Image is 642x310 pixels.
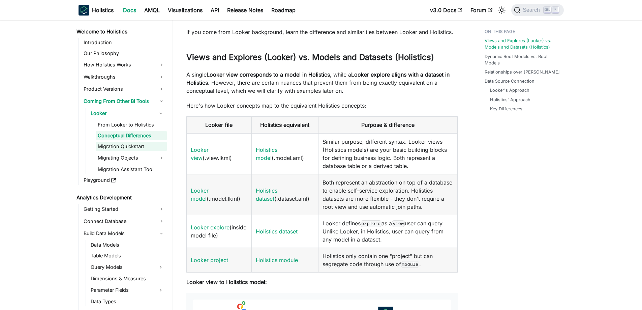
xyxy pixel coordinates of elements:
[496,5,507,16] button: Switch between dark and light mode (currently light mode)
[490,106,522,112] a: Key Differences
[485,37,560,50] a: Views and Explores (Looker) vs. Models and Datasets (Holistics)
[318,117,457,134] th: Purpose & difference
[251,117,318,134] th: Holistics equivalent
[119,5,140,16] a: Docs
[207,71,330,78] strong: Looker view corresponds to a model in Holistics
[96,142,167,151] a: Migration Quickstart
[318,174,457,215] td: Both represent an abstraction on top of a database to enable self-service exploration. Holistics ...
[223,5,267,16] a: Release Notes
[485,78,534,84] a: Data Source Connection
[74,27,167,36] a: Welcome to Holistics
[155,108,167,119] button: Collapse sidebar category 'Looker'
[82,38,167,47] a: Introduction
[511,4,563,16] button: Search (Ctrl+K)
[96,131,167,140] a: Conceptual Differences
[401,261,419,268] code: module
[89,297,167,306] a: Data Types
[82,84,167,94] a: Product Versions
[186,133,251,174] td: (.view.lkml)
[186,52,458,65] h2: Views and Explores (Looker) vs. Models and Datasets (Holistics)
[82,96,167,107] a: Coming From Other BI Tools
[318,133,457,174] td: Similar purpose, different syntax. Looker views (Holistics models) are your basic building blocks...
[466,5,496,16] a: Forum
[552,7,559,13] kbd: K
[361,220,381,227] code: explore
[89,240,167,250] a: Data Models
[82,72,167,82] a: Walkthroughs
[82,228,167,239] a: Build Data Models
[485,53,560,66] a: Dynamic Root Models vs. Root Models
[490,87,529,93] a: Looker's Approach
[89,108,155,119] a: Looker
[96,120,167,130] a: From Looker to Holistics
[74,193,167,202] a: Analytics Development
[191,146,209,161] a: Looker view
[256,146,277,161] a: Holistics model
[318,248,457,273] td: Holistics only contain one "project" but can segregate code through use of .
[490,96,530,103] a: Holistics' Approach
[392,220,405,227] code: view
[256,228,298,235] a: Holistics dataset
[82,49,167,58] a: Our Philosophy
[186,102,458,110] p: Here's how Looker concepts map to the equivalent Holistics concepts:
[426,5,466,16] a: v3.0 Docs
[186,71,458,95] p: A single , while a . However, there are certain nuances that prevent them from being exactly equi...
[191,224,230,231] a: Looker explore
[82,216,167,227] a: Connect Database
[256,257,298,263] a: Holistics module
[251,133,318,174] td: (.model.aml)
[72,20,173,310] nav: Docs sidebar
[89,285,155,295] a: Parameter Fields
[155,285,167,295] button: Expand sidebar category 'Parameter Fields'
[186,279,267,285] strong: Looker view to Holistics model:
[89,251,167,260] a: Table Models
[140,5,164,16] a: AMQL
[96,165,167,174] a: Migration Assistant Tool
[82,204,167,215] a: Getting Started
[256,187,277,202] a: Holistics dataset
[79,5,89,16] img: Holistics
[207,5,223,16] a: API
[96,152,167,163] a: Migrating Objects
[521,7,544,13] span: Search
[82,175,167,185] a: Playground
[155,262,167,273] button: Expand sidebar category 'Query Models'
[92,6,114,14] b: Holistics
[186,215,251,248] td: (inside model file)
[79,5,114,16] a: HolisticsHolistics
[89,274,167,283] a: Dimensions & Measures
[89,262,155,273] a: Query Models
[251,174,318,215] td: (.dataset.aml)
[186,28,458,36] p: If you come from Looker background, learn the difference and similarities between Looker and Holi...
[267,5,300,16] a: Roadmap
[186,174,251,215] td: (.model.lkml)
[186,117,251,134] th: Looker file
[485,69,560,75] a: Relationships over [PERSON_NAME]
[164,5,207,16] a: Visualizations
[191,187,209,202] a: Looker model
[82,59,167,70] a: How Holistics Works
[191,257,228,263] a: Looker project
[318,215,457,248] td: Looker defines as a user can query. Unlike Looker, in Holistics, user can query from any model in...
